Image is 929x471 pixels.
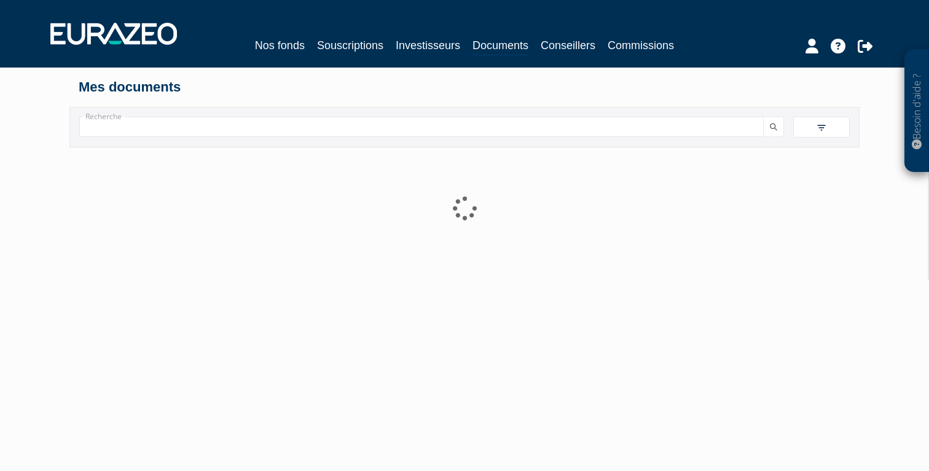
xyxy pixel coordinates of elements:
a: Conseillers [541,37,595,54]
a: Nos fonds [255,37,305,54]
a: Documents [472,37,528,56]
a: Investisseurs [396,37,460,54]
input: Recherche [79,117,764,137]
img: filter.svg [816,122,827,133]
a: Souscriptions [317,37,383,54]
h4: Mes documents [79,80,850,95]
img: 1732889491-logotype_eurazeo_blanc_rvb.png [50,23,177,45]
p: Besoin d'aide ? [910,56,924,166]
a: Commissions [608,37,674,54]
